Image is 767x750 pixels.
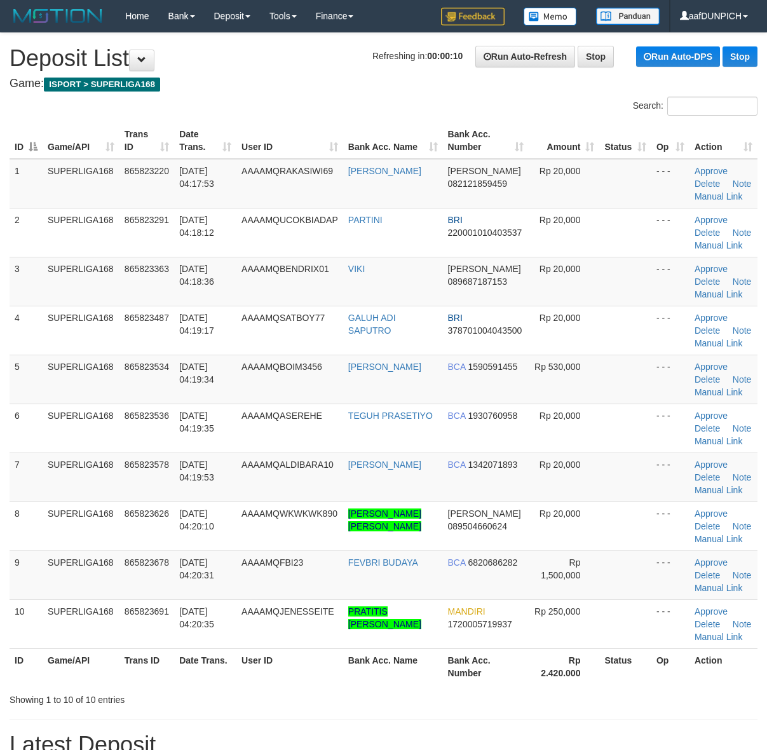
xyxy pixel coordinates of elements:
[43,123,119,159] th: Game/API: activate to sort column ascending
[179,411,214,433] span: [DATE] 04:19:35
[43,404,119,453] td: SUPERLIGA168
[733,276,752,287] a: Note
[448,325,522,336] span: Copy 378701004043500 to clipboard
[689,648,757,685] th: Action
[651,123,689,159] th: Op: activate to sort column ascending
[596,8,660,25] img: panduan.png
[695,276,720,287] a: Delete
[448,166,521,176] span: [PERSON_NAME]
[241,264,329,274] span: AAAAMQBENDRIX01
[651,501,689,550] td: - - -
[695,289,743,299] a: Manual Link
[695,166,728,176] a: Approve
[10,78,757,90] h4: Game:
[348,606,421,629] a: PRATITIS [PERSON_NAME]
[10,306,43,355] td: 4
[695,338,743,348] a: Manual Link
[475,46,575,67] a: Run Auto-Refresh
[695,362,728,372] a: Approve
[540,166,581,176] span: Rp 20,000
[343,648,443,685] th: Bank Acc. Name
[10,599,43,648] td: 10
[179,508,214,531] span: [DATE] 04:20:10
[448,521,507,531] span: Copy 089504660624 to clipboard
[10,123,43,159] th: ID: activate to sort column descending
[695,387,743,397] a: Manual Link
[236,123,343,159] th: User ID: activate to sort column ascending
[667,97,757,116] input: Search:
[695,240,743,250] a: Manual Link
[524,8,577,25] img: Button%20Memo.svg
[241,508,337,519] span: AAAAMQWKWKWK890
[448,215,463,225] span: BRI
[695,632,743,642] a: Manual Link
[125,606,169,617] span: 865823691
[695,583,743,593] a: Manual Link
[651,599,689,648] td: - - -
[695,508,728,519] a: Approve
[348,460,421,470] a: [PERSON_NAME]
[651,257,689,306] td: - - -
[125,166,169,176] span: 865823220
[43,648,119,685] th: Game/API
[10,688,310,706] div: Showing 1 to 10 of 10 entries
[540,508,581,519] span: Rp 20,000
[529,648,600,685] th: Rp 2.420.000
[540,460,581,470] span: Rp 20,000
[695,460,728,470] a: Approve
[599,123,651,159] th: Status: activate to sort column ascending
[733,521,752,531] a: Note
[468,411,517,421] span: Copy 1930760958 to clipboard
[125,557,169,568] span: 865823678
[651,208,689,257] td: - - -
[10,257,43,306] td: 3
[348,264,365,274] a: VIKI
[468,460,517,470] span: Copy 1342071893 to clipboard
[733,619,752,629] a: Note
[125,215,169,225] span: 865823291
[236,648,343,685] th: User ID
[651,648,689,685] th: Op
[179,166,214,189] span: [DATE] 04:17:53
[733,179,752,189] a: Note
[372,51,463,61] span: Refreshing in:
[723,46,757,67] a: Stop
[695,570,720,580] a: Delete
[448,362,466,372] span: BCA
[733,570,752,580] a: Note
[443,123,529,159] th: Bank Acc. Number: activate to sort column ascending
[448,557,466,568] span: BCA
[695,521,720,531] a: Delete
[695,264,728,274] a: Approve
[651,306,689,355] td: - - -
[733,472,752,482] a: Note
[179,362,214,385] span: [DATE] 04:19:34
[174,123,236,159] th: Date Trans.: activate to sort column ascending
[443,648,529,685] th: Bank Acc. Number
[348,166,421,176] a: [PERSON_NAME]
[695,485,743,495] a: Manual Link
[540,215,581,225] span: Rp 20,000
[599,648,651,685] th: Status
[125,411,169,421] span: 865823536
[179,557,214,580] span: [DATE] 04:20:31
[10,501,43,550] td: 8
[733,423,752,433] a: Note
[448,508,521,519] span: [PERSON_NAME]
[10,550,43,599] td: 9
[695,215,728,225] a: Approve
[44,78,160,92] span: ISPORT > SUPERLIGA168
[179,460,214,482] span: [DATE] 04:19:53
[10,355,43,404] td: 5
[179,264,214,287] span: [DATE] 04:18:36
[695,313,728,323] a: Approve
[125,460,169,470] span: 865823578
[733,374,752,385] a: Note
[43,599,119,648] td: SUPERLIGA168
[695,411,728,421] a: Approve
[10,404,43,453] td: 6
[578,46,614,67] a: Stop
[43,453,119,501] td: SUPERLIGA168
[10,453,43,501] td: 7
[348,313,396,336] a: GALUH ADI SAPUTRO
